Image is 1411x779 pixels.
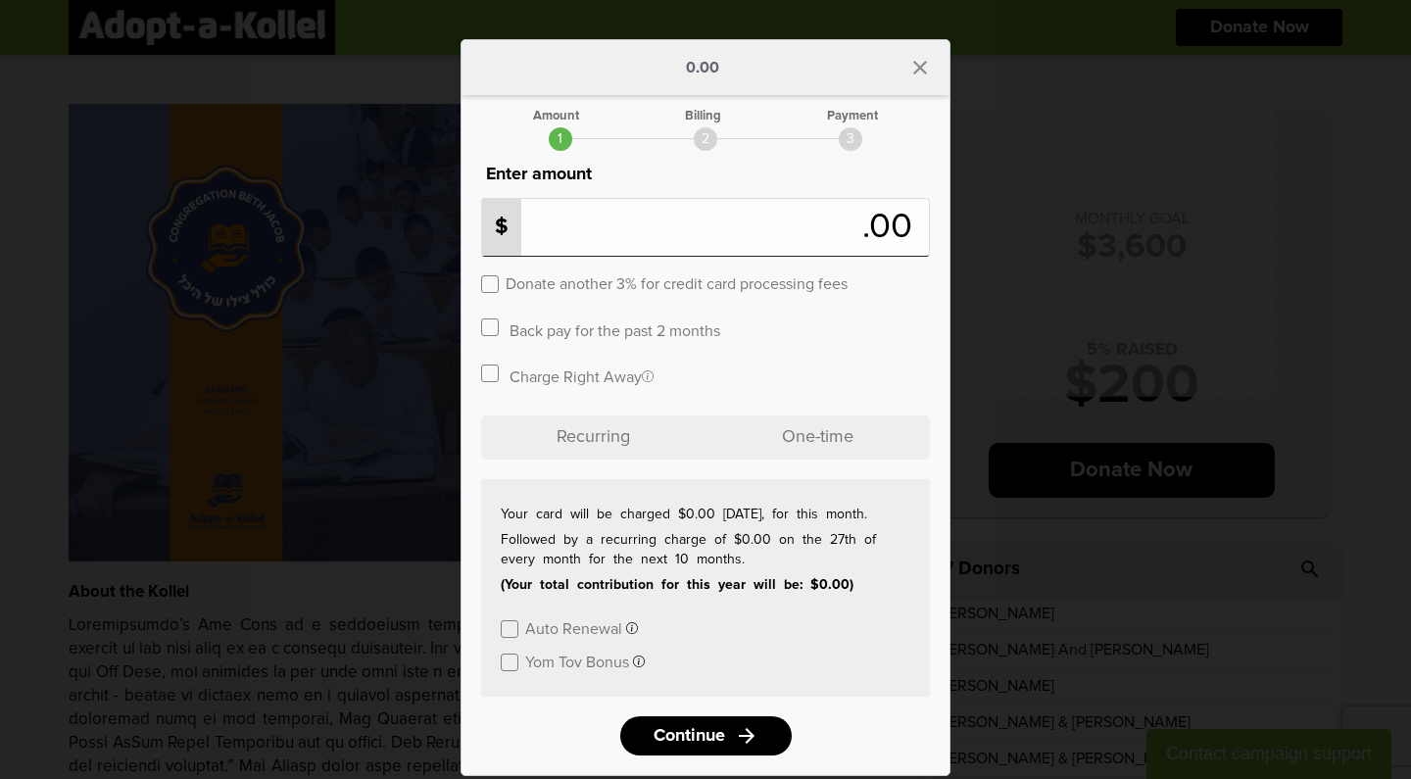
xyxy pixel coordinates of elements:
[525,618,622,637] label: Auto Renewal
[654,727,725,745] span: Continue
[685,110,721,122] div: Billing
[839,127,862,151] div: 3
[501,575,910,595] p: (Your total contribution for this year will be: $0.00)
[525,652,645,670] button: Yom Tov Bonus
[501,505,910,524] p: Your card will be charged $0.00 [DATE], for this month.
[549,127,572,151] div: 1
[735,724,758,748] i: arrow_forward
[481,161,930,188] p: Enter amount
[694,127,717,151] div: 2
[862,210,922,245] span: .00
[510,320,720,339] label: Back pay for the past 2 months
[501,530,910,569] p: Followed by a recurring charge of $0.00 on the 27th of every month for the next 10 months.
[510,366,654,385] label: Charge Right Away
[908,56,932,79] i: close
[533,110,579,122] div: Amount
[705,415,930,460] p: One-time
[481,415,705,460] p: Recurring
[482,199,521,256] p: $
[525,652,629,670] label: Yom Tov Bonus
[686,60,719,75] p: 0.00
[525,618,638,637] button: Auto Renewal
[827,110,878,122] div: Payment
[620,716,792,755] a: Continuearrow_forward
[506,273,848,292] label: Donate another 3% for credit card processing fees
